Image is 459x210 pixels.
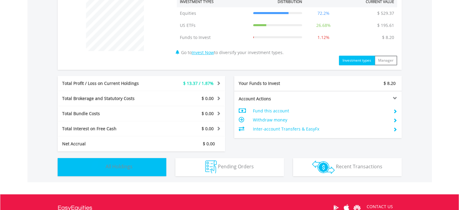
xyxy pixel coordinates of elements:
[58,126,155,132] div: Total Interest on Free Cash
[379,31,397,44] td: $ 8.20
[305,19,342,31] td: 26.68%
[375,56,397,65] button: Manager
[374,7,397,19] td: $ 529.37
[202,111,214,116] span: $ 0.00
[312,160,335,174] img: transactions-zar-wht.png
[305,7,342,19] td: 72.2%
[177,31,250,44] td: Funds to Invest
[58,141,155,147] div: Net Accrual
[293,158,402,176] button: Recent Transactions
[91,160,104,173] img: holdings-wht.png
[253,115,388,124] td: Withdraw money
[183,80,214,86] span: $ 13.37 / 1.87%
[202,95,214,101] span: $ 0.00
[202,126,214,131] span: $ 0.00
[58,95,155,102] div: Total Brokerage and Statutory Costs
[58,158,166,176] button: All Holdings
[192,50,214,55] a: Invest Now
[336,163,382,170] span: Recent Transactions
[177,19,250,31] td: US ETFs
[177,7,250,19] td: Equities
[218,163,254,170] span: Pending Orders
[374,19,397,31] td: $ 195.61
[175,158,284,176] button: Pending Orders
[205,160,217,173] img: pending_instructions-wht.png
[305,31,342,44] td: 1.12%
[106,163,132,170] span: All Holdings
[234,80,318,86] div: Your Funds to Invest
[58,80,155,86] div: Total Profit / Loss on Current Holdings
[58,111,155,117] div: Total Bundle Costs
[253,106,388,115] td: Fund this account
[253,124,388,134] td: Inter-account Transfers & EasyFx
[384,80,396,86] span: $ 8.20
[339,56,375,65] button: Investment types
[234,96,318,102] div: Account Actions
[203,141,215,147] span: $ 0.00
